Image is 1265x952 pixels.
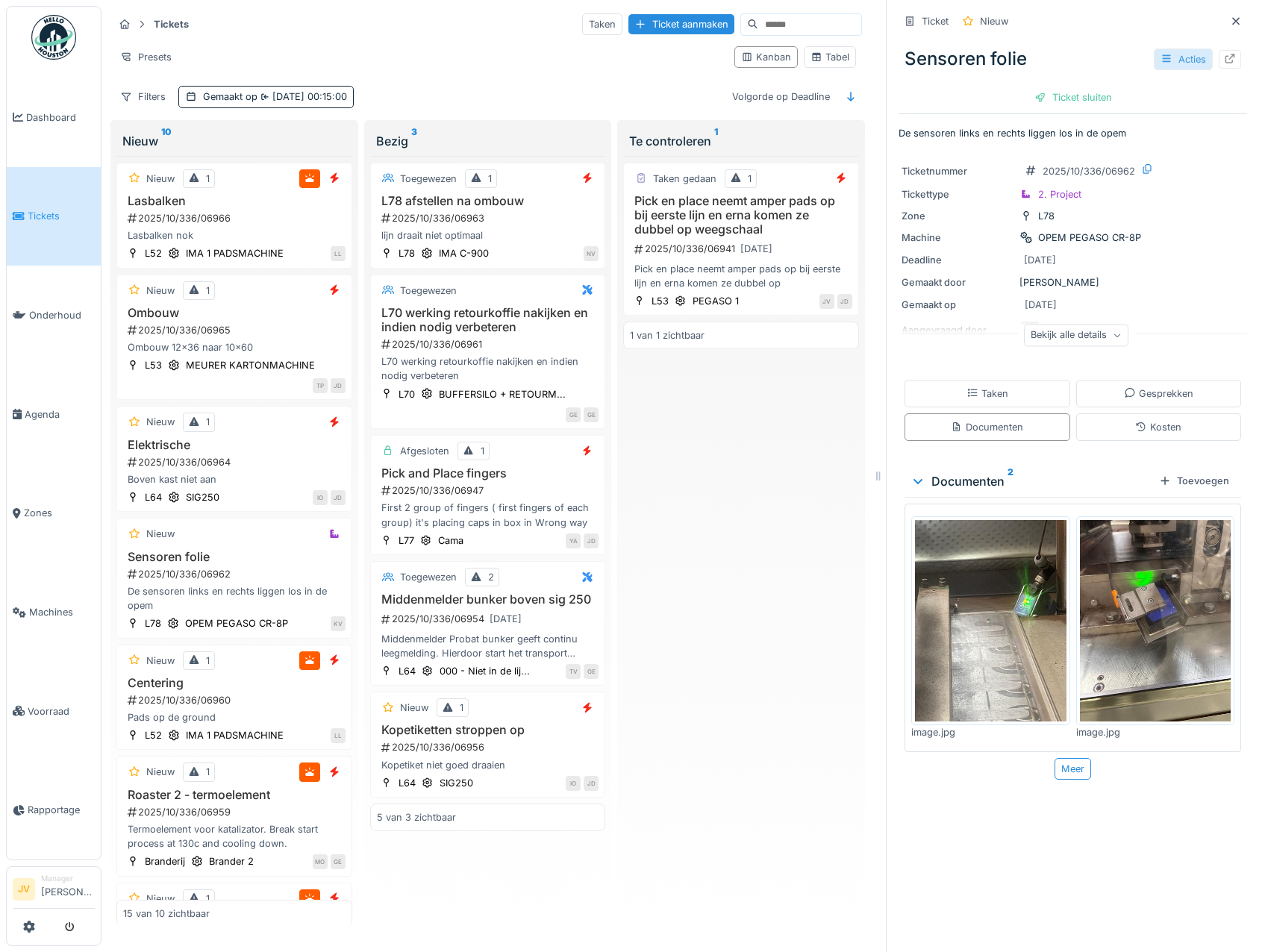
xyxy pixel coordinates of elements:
div: Nieuw [146,172,175,186]
span: Tickets [28,209,95,223]
div: Manager [41,873,95,884]
div: Kopetiket niet goed draaien [377,758,599,772]
strong: Tickets [148,17,195,31]
div: OPEM PEGASO CR-8P [1038,231,1141,245]
div: PEGASO 1 [693,294,739,308]
div: Nieuw [146,892,175,906]
div: 5 van 3 zichtbaar [377,810,456,824]
div: Nieuw [146,284,175,298]
div: IMA 1 PADSMACHINE [186,246,284,260]
div: Toegewezen [400,284,457,298]
img: nu1piuqbvzk4x3x6ag0w9h2l2x5n [915,520,1066,721]
div: L52 [145,728,162,742]
div: Zone [902,209,1013,223]
div: Bekijk alle details [1024,325,1128,346]
span: Dashboard [26,110,95,125]
li: [PERSON_NAME] [41,873,95,905]
sup: 3 [411,132,417,150]
div: SIG250 [186,490,219,504]
div: 1 [206,415,210,429]
div: Taken [966,386,1008,401]
div: 1 [206,892,210,906]
div: Tickettype [902,187,1013,201]
span: Machines [29,605,95,619]
div: IO [313,490,328,505]
div: LL [331,728,346,743]
li: JV [13,878,35,901]
h3: Elektrische [123,438,346,452]
div: 2 [488,570,494,584]
div: IO [566,776,581,791]
div: Bezig [376,132,600,150]
div: NV [584,246,599,261]
div: Presets [113,46,178,68]
div: 2025/10/336/06966 [126,211,346,225]
span: Rapportage [28,803,95,817]
div: 1 [481,444,484,458]
h3: Centering [123,676,346,690]
div: 2025/10/336/06947 [380,483,599,498]
div: 15 van 10 zichtbaar [123,906,210,920]
div: Ticket aanmaken [628,14,734,34]
h3: L78 afstellen na ombouw [377,194,599,208]
div: 2025/10/336/06961 [380,337,599,351]
div: L78 [1038,209,1055,223]
h3: Pick en place neemt amper pads op bij eerste lijn en erna komen ze dubbel op weegschaal [630,194,852,237]
div: JD [331,378,346,393]
div: 2025/10/336/06962 [1043,164,1135,178]
div: GE [331,854,346,869]
h3: Pick and Place fingers [377,466,599,480]
div: Sensoren folie [899,40,1247,78]
div: 2. Project [1038,187,1081,201]
div: JD [584,776,599,791]
div: [DATE] [740,242,772,256]
div: Nieuw [146,415,175,429]
div: Documenten [951,420,1023,434]
div: MO [313,854,328,869]
div: 2025/10/336/06965 [126,323,346,337]
div: KV [331,616,346,631]
a: Agenda [7,365,101,464]
div: 1 van 1 zichtbaar [630,328,705,342]
img: Badge_color-CXgf-gQk.svg [31,15,76,60]
div: L53 [145,358,162,372]
div: Nieuw [146,654,175,668]
div: JD [837,294,852,309]
div: IMA C-900 [439,246,489,260]
div: 1 [488,172,492,186]
div: Toegewezen [400,570,457,584]
a: Zones [7,464,101,563]
div: image.jpg [1076,725,1235,739]
div: MEURER KARTONMACHINE [186,358,315,372]
div: Meer [1055,758,1091,780]
div: Taken [582,13,622,35]
div: IMA 1 PADSMACHINE [186,728,284,742]
div: Afgesloten [400,444,449,458]
div: GE [584,407,599,422]
div: [DATE] [1024,253,1056,267]
div: L64 [399,776,416,790]
div: 2025/10/336/06964 [126,455,346,469]
div: Toegewezen [400,172,457,186]
div: Kosten [1135,420,1181,434]
div: Documenten [911,472,1153,490]
div: Lasbalken nok [123,228,346,242]
div: 1 [748,172,752,186]
div: Deadline [902,253,1013,267]
div: LL [331,246,346,261]
div: OPEM PEGASO CR-8P [185,616,288,630]
div: De sensoren links en rechts liggen los in de opem [123,584,346,613]
div: Ombouw 12x36 naar 10x60 [123,340,346,354]
div: Middenmelder Probat bunker geeft continu leegmelding. Hierdoor start het transport telkens voor z... [377,632,599,660]
h3: Lasbalken [123,194,346,208]
div: L64 [399,664,416,678]
div: TV [566,664,581,679]
span: Onderhoud [29,308,95,322]
span: Agenda [25,407,95,422]
h3: Sensoren folie [123,550,346,564]
sup: 2 [1008,472,1013,490]
h3: L70 werking retourkoffie nakijken en indien nodig verbeteren [377,306,599,334]
div: YA [566,533,581,548]
div: L52 [145,246,162,260]
a: Tickets [7,167,101,266]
